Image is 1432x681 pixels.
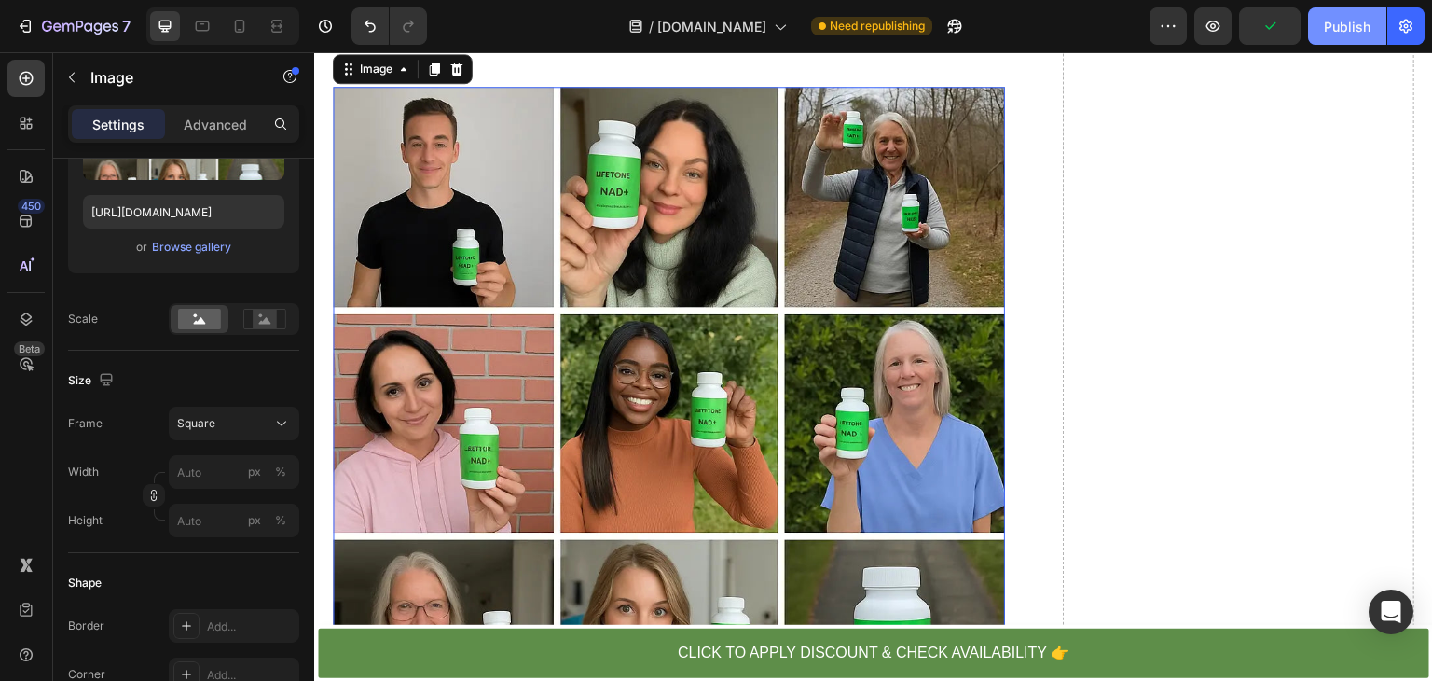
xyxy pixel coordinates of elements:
input: px% [169,455,299,489]
div: Border [68,618,104,634]
button: % [243,509,266,532]
iframe: Design area [314,52,1432,681]
div: Image [42,8,82,25]
button: Publish [1308,7,1386,45]
div: % [275,464,286,480]
div: % [275,512,286,529]
label: Width [68,464,99,480]
p: Image [90,66,249,89]
span: [DOMAIN_NAME] [657,17,766,36]
label: Height [68,512,103,529]
div: CLICK TO APPLY DISCOUNT & CHECK AVAILABILITY 👉 [364,588,755,615]
div: Size [68,368,117,394]
input: px% [169,504,299,537]
div: 450 [18,199,45,214]
div: Beta [14,341,45,356]
input: https://example.com/image.jpg [83,195,284,229]
p: Advanced [184,115,247,134]
span: Square [177,415,215,432]
p: 7 [122,15,131,37]
div: Open Intercom Messenger [1369,590,1413,634]
div: Browse gallery [152,239,231,256]
div: px [248,464,261,480]
div: Add... [207,618,295,635]
button: px [269,461,292,483]
button: 7 [7,7,139,45]
p: Settings [92,115,145,134]
div: px [248,512,261,529]
div: Publish [1324,17,1370,36]
span: Need republishing [830,18,925,35]
button: px [269,509,292,532]
button: Square [169,407,299,440]
label: Frame [68,415,103,432]
button: % [243,461,266,483]
div: Undo/Redo [351,7,427,45]
div: Shape [68,575,102,591]
span: or [136,236,147,258]
button: Browse gallery [151,238,232,257]
div: Scale [68,311,98,327]
span: / [649,17,654,36]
